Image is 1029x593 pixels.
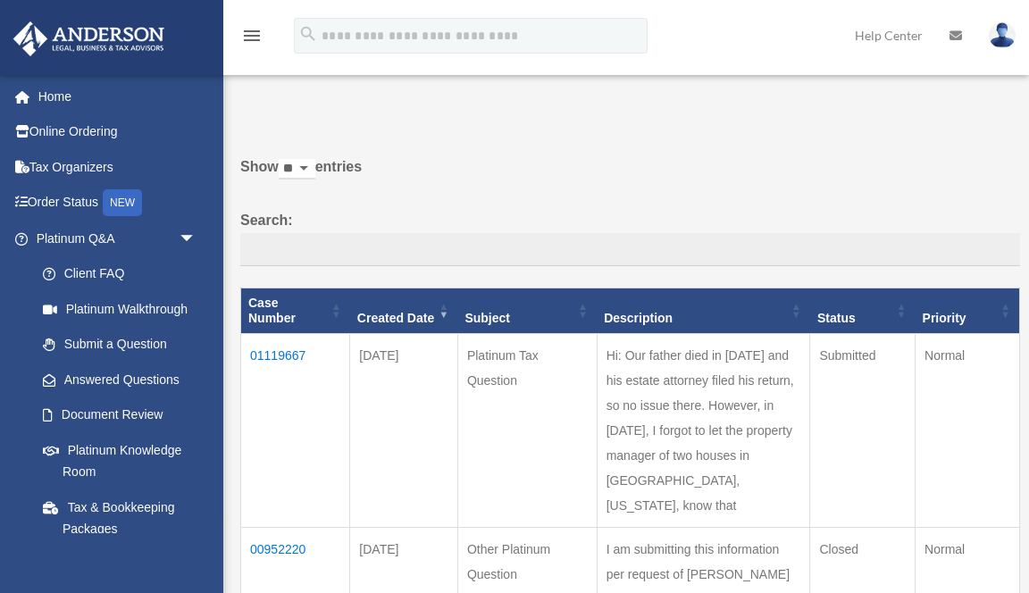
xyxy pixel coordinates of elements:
[25,291,214,327] a: Platinum Walkthrough
[13,149,223,185] a: Tax Organizers
[240,155,1020,197] label: Show entries
[597,288,810,334] th: Description: activate to sort column ascending
[241,31,263,46] a: menu
[241,288,350,334] th: Case Number: activate to sort column ascending
[25,397,214,433] a: Document Review
[916,333,1020,527] td: Normal
[350,288,458,334] th: Created Date: activate to sort column ascending
[350,333,458,527] td: [DATE]
[241,25,263,46] i: menu
[13,114,223,150] a: Online Ordering
[989,22,1016,48] img: User Pic
[8,21,170,56] img: Anderson Advisors Platinum Portal
[457,333,597,527] td: Platinum Tax Question
[279,159,315,180] select: Showentries
[179,221,214,257] span: arrow_drop_down
[241,333,350,527] td: 01119667
[457,288,597,334] th: Subject: activate to sort column ascending
[13,221,214,256] a: Platinum Q&Aarrow_drop_down
[25,489,214,547] a: Tax & Bookkeeping Packages
[810,333,916,527] td: Submitted
[810,288,916,334] th: Status: activate to sort column ascending
[25,256,214,292] a: Client FAQ
[916,288,1020,334] th: Priority: activate to sort column ascending
[25,432,214,489] a: Platinum Knowledge Room
[25,362,205,397] a: Answered Questions
[13,79,223,114] a: Home
[597,333,810,527] td: Hi: Our father died in [DATE] and his estate attorney filed his return, so no issue there. Howeve...
[103,189,142,216] div: NEW
[240,233,1020,267] input: Search:
[298,24,318,44] i: search
[240,208,1020,267] label: Search:
[13,185,223,221] a: Order StatusNEW
[25,327,214,363] a: Submit a Question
